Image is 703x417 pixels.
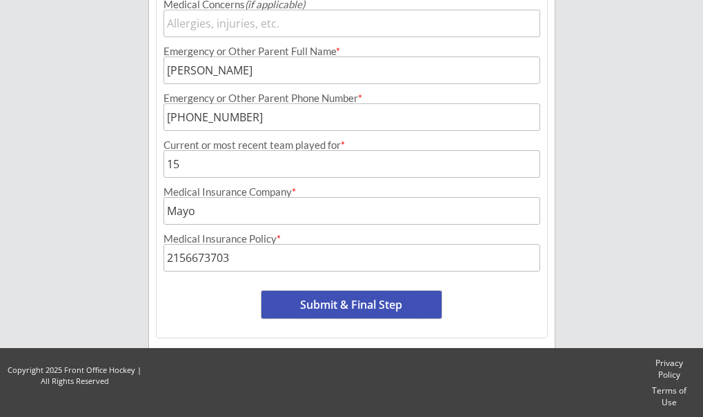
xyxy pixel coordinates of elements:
div: Medical Insurance Company [164,187,540,197]
a: Privacy Policy [648,358,691,380]
div: Emergency or Other Parent Full Name [164,46,540,57]
input: Allergies, injuries, etc. [164,10,540,37]
button: Submit & Final Step [261,291,442,318]
div: Current or most recent team played for [164,140,540,150]
div: Medical Insurance Policy [164,234,540,244]
div: Emergency or Other Parent Phone Number [164,93,540,103]
div: Copyright 2025 Front Office Hockey | All Rights Reserved [7,365,142,386]
a: Terms of Use [648,385,691,408]
div: Terms of Use [648,385,691,409]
